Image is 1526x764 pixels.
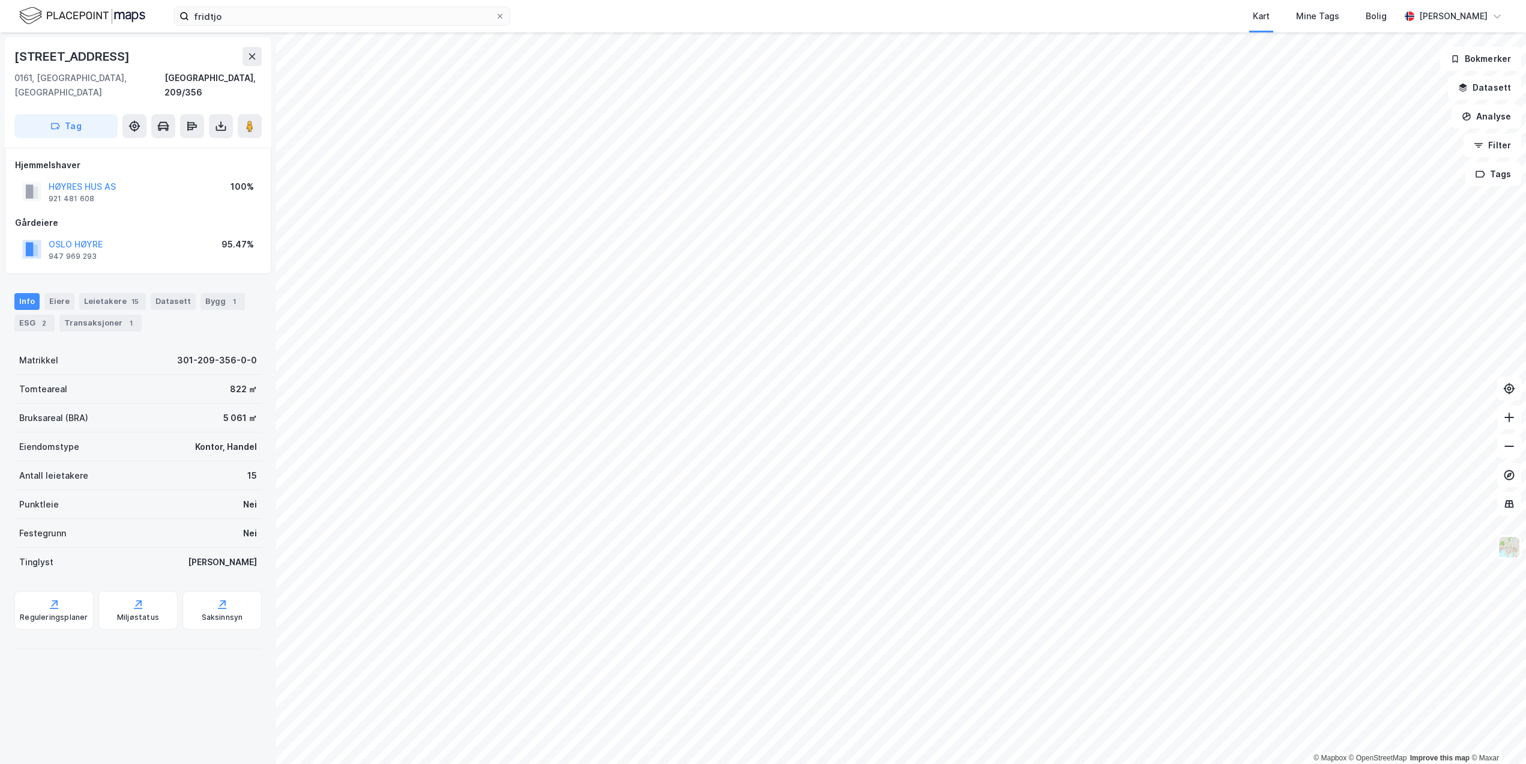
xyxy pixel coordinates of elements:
[1466,706,1526,764] div: Kontrollprogram for chat
[202,613,243,622] div: Saksinnsyn
[19,353,58,368] div: Matrikkel
[164,71,262,100] div: [GEOGRAPHIC_DATA], 209/356
[1366,9,1387,23] div: Bolig
[1466,706,1526,764] iframe: Chat Widget
[1464,133,1521,157] button: Filter
[19,468,88,483] div: Antall leietakere
[19,497,59,512] div: Punktleie
[49,252,97,261] div: 947 969 293
[44,293,74,310] div: Eiere
[19,5,145,26] img: logo.f888ab2527a4732fd821a326f86c7f29.svg
[243,497,257,512] div: Nei
[14,293,40,310] div: Info
[14,315,55,332] div: ESG
[1440,47,1521,71] button: Bokmerker
[189,7,495,25] input: Søk på adresse, matrikkel, gårdeiere, leietakere eller personer
[19,440,79,454] div: Eiendomstype
[228,296,240,308] div: 1
[19,555,53,569] div: Tinglyst
[15,216,261,230] div: Gårdeiere
[49,194,94,204] div: 921 481 608
[1253,9,1270,23] div: Kart
[1313,754,1347,762] a: Mapbox
[14,114,118,138] button: Tag
[151,293,196,310] div: Datasett
[1498,536,1521,559] img: Z
[19,526,66,541] div: Festegrunn
[38,317,50,329] div: 2
[247,468,257,483] div: 15
[1448,76,1521,100] button: Datasett
[1296,9,1339,23] div: Mine Tags
[177,353,257,368] div: 301-209-356-0-0
[59,315,142,332] div: Transaksjoner
[1349,754,1407,762] a: OpenStreetMap
[19,411,88,425] div: Bruksareal (BRA)
[129,296,141,308] div: 15
[1465,162,1521,186] button: Tags
[20,613,88,622] div: Reguleringsplaner
[222,237,254,252] div: 95.47%
[243,526,257,541] div: Nei
[1410,754,1470,762] a: Improve this map
[201,293,245,310] div: Bygg
[19,382,67,396] div: Tomteareal
[15,158,261,172] div: Hjemmelshaver
[14,71,164,100] div: 0161, [GEOGRAPHIC_DATA], [GEOGRAPHIC_DATA]
[1419,9,1488,23] div: [PERSON_NAME]
[14,47,132,66] div: [STREET_ADDRESS]
[195,440,257,454] div: Kontor, Handel
[231,180,254,194] div: 100%
[230,382,257,396] div: 822 ㎡
[188,555,257,569] div: [PERSON_NAME]
[117,613,159,622] div: Miljøstatus
[79,293,146,310] div: Leietakere
[125,317,137,329] div: 1
[223,411,257,425] div: 5 061 ㎡
[1452,105,1521,129] button: Analyse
